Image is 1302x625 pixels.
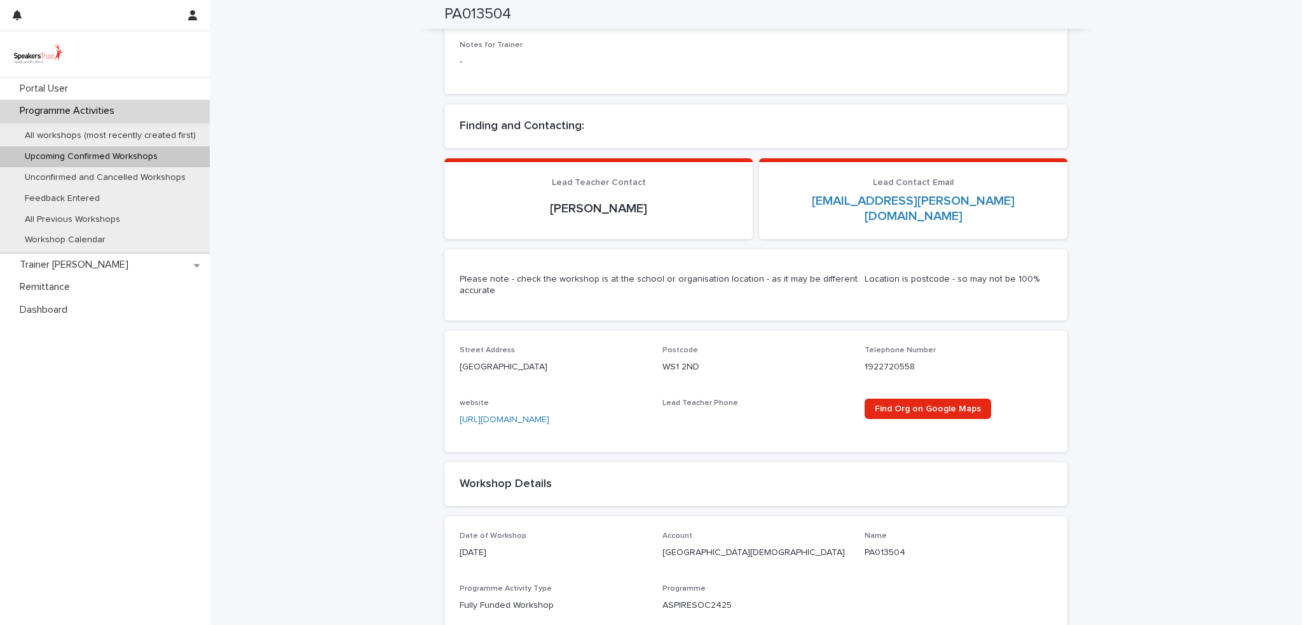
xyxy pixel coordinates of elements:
[460,415,549,424] a: [URL][DOMAIN_NAME]
[15,105,125,117] p: Programme Activities
[662,599,850,612] p: ASPIRESOC2425
[15,193,110,204] p: Feedback Entered
[875,404,981,413] span: Find Org on Google Maps
[15,259,139,271] p: Trainer [PERSON_NAME]
[15,130,206,141] p: All workshops (most recently created first)
[460,361,647,374] p: [GEOGRAPHIC_DATA]
[15,235,116,245] p: Workshop Calendar
[662,399,738,407] span: Lead Teacher Phone
[865,362,915,371] a: 1922720558
[460,120,1052,134] h2: Finding and Contacting:
[460,532,526,540] span: Date of Workshop
[15,172,196,183] p: Unconfirmed and Cancelled Workshops
[460,546,647,560] p: [DATE]
[812,195,1015,223] a: [EMAIL_ADDRESS][PERSON_NAME][DOMAIN_NAME]
[865,546,1052,560] p: PA013504
[662,585,706,593] span: Programme
[662,546,850,560] p: [GEOGRAPHIC_DATA][DEMOGRAPHIC_DATA]
[15,151,168,162] p: Upcoming Confirmed Workshops
[552,178,646,187] span: Lead Teacher Contact
[15,281,80,293] p: Remittance
[662,361,850,374] p: WS1 2ND
[460,41,523,49] span: Notes for Trainer
[460,399,489,407] span: website
[460,55,1052,69] p: -
[10,41,67,67] img: UVamC7uQTJC0k9vuxGLS
[662,532,692,540] span: Account
[865,347,936,354] span: Telephone Number
[444,5,511,24] h2: PA013504
[873,178,954,187] span: Lead Contact Email
[460,477,1052,491] h2: Workshop Details
[460,585,552,593] span: Programme Activity Type
[460,273,1052,296] p: Please note - check the workshop is at the school or organisation location - as it may be differe...
[662,347,698,354] span: Postcode
[15,214,130,225] p: All Previous Workshops
[15,83,78,95] p: Portal User
[865,532,887,540] span: Name
[15,304,78,316] p: Dashboard
[460,599,647,612] p: Fully Funded Workshop
[460,201,737,216] p: [PERSON_NAME]
[865,399,991,419] a: Find Org on Google Maps
[460,347,515,354] span: Street Address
